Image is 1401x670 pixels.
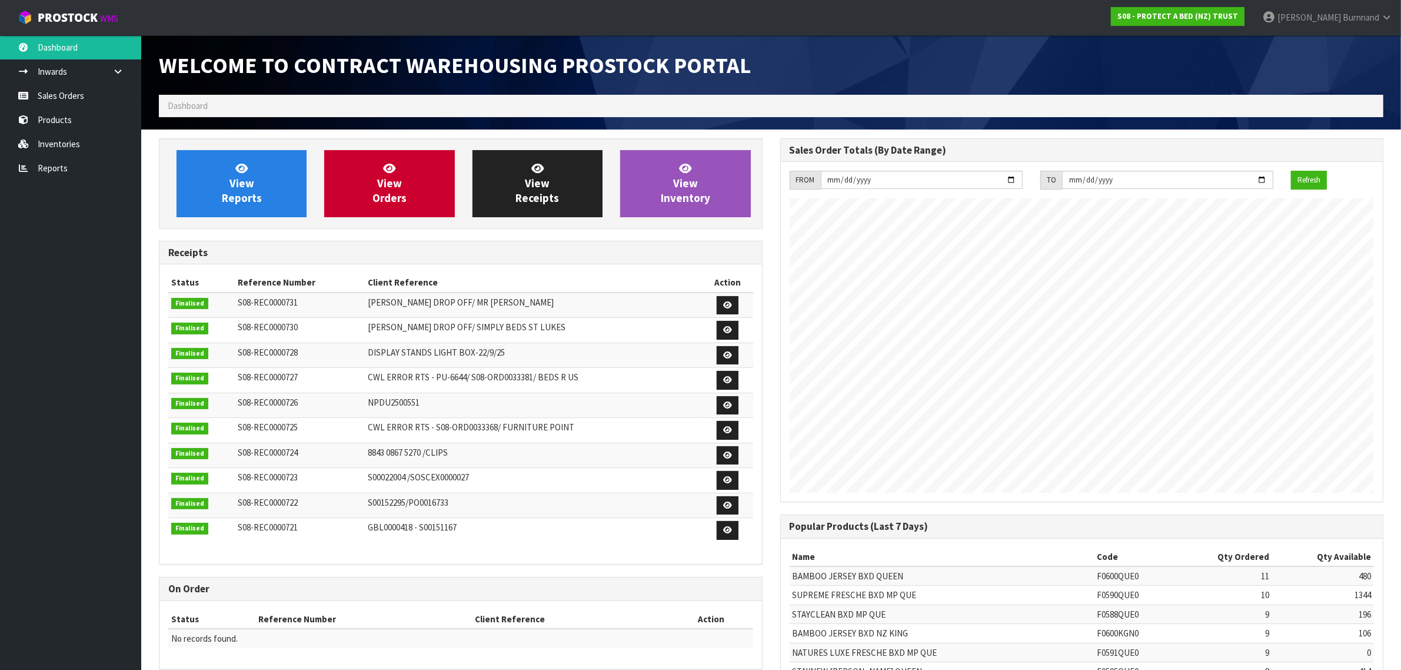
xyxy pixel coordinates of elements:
[168,100,208,111] span: Dashboard
[790,171,821,190] div: FROM
[1343,12,1379,23] span: Burnnand
[171,523,208,535] span: Finalised
[790,624,1094,643] td: BAMBOO JERSEY BXD NZ KING
[1174,586,1272,605] td: 10
[368,422,574,433] span: CWL ERROR RTS - S08-ORD0033368/ FURNITURE POINT
[1117,11,1238,21] strong: S08 - PROTECT A BED (NZ) TRUST
[238,372,298,383] span: S08-REC0000727
[1040,171,1062,190] div: TO
[368,522,457,533] span: GBL0000418 - S00151167
[365,273,703,292] th: Client Reference
[171,473,208,485] span: Finalised
[238,522,298,533] span: S08-REC0000721
[368,497,448,508] span: S00152295/PO0016733
[669,610,753,629] th: Action
[1291,171,1327,190] button: Refresh
[703,273,753,292] th: Action
[368,447,448,458] span: 8843 0867 5270 /CLIPS
[472,610,669,629] th: Client Reference
[222,161,262,205] span: View Reports
[1272,566,1374,586] td: 480
[168,273,235,292] th: Status
[238,422,298,433] span: S08-REC0000725
[100,13,118,24] small: WMS
[159,51,751,79] span: Welcome to Contract Warehousing ProStock Portal
[472,150,603,217] a: ViewReceipts
[238,297,298,308] span: S08-REC0000731
[1272,586,1374,605] td: 1344
[171,323,208,334] span: Finalised
[235,273,365,292] th: Reference Number
[790,521,1375,532] h3: Popular Products (Last 7 Days)
[238,321,298,333] span: S08-REC0000730
[168,629,753,648] td: No records found.
[790,643,1094,662] td: NATURES LUXE FRESCHE BXD MP QUE
[620,150,750,217] a: ViewInventory
[1272,643,1374,662] td: 0
[372,161,407,205] span: View Orders
[1174,605,1272,623] td: 9
[177,150,307,217] a: ViewReports
[790,586,1094,605] td: SUPREME FRESCHE BXD MP QUE
[255,610,472,629] th: Reference Number
[171,348,208,360] span: Finalised
[368,472,469,483] span: S00022004 /SOSCEX0000027
[171,398,208,410] span: Finalised
[1094,566,1174,586] td: F0600QUE0
[171,498,208,510] span: Finalised
[790,145,1375,156] h3: Sales Order Totals (By Date Range)
[238,397,298,408] span: S08-REC0000726
[18,10,32,25] img: cube-alt.png
[368,297,554,308] span: [PERSON_NAME] DROP OFF/ MR [PERSON_NAME]
[168,610,255,629] th: Status
[1094,643,1174,662] td: F0591QUE0
[324,150,454,217] a: ViewOrders
[238,497,298,508] span: S08-REC0000722
[515,161,559,205] span: View Receipts
[790,605,1094,623] td: STAYCLEAN BXD MP QUE
[1272,548,1374,566] th: Qty Available
[1174,548,1272,566] th: Qty Ordered
[1094,624,1174,643] td: F0600KGN0
[171,373,208,384] span: Finalised
[368,397,420,408] span: NPDU2500551
[168,247,753,258] h3: Receipts
[1272,624,1374,643] td: 106
[1174,643,1272,662] td: 9
[171,298,208,310] span: Finalised
[661,161,710,205] span: View Inventory
[171,448,208,460] span: Finalised
[1277,12,1341,23] span: [PERSON_NAME]
[1174,624,1272,643] td: 9
[1094,605,1174,623] td: F0588QUE0
[1174,566,1272,586] td: 11
[238,347,298,358] span: S08-REC0000728
[1094,586,1174,605] td: F0590QUE0
[238,472,298,483] span: S08-REC0000723
[38,10,98,25] span: ProStock
[238,447,298,458] span: S08-REC0000724
[368,321,565,333] span: [PERSON_NAME] DROP OFF/ SIMPLY BEDS ST LUKES
[1094,548,1174,566] th: Code
[171,423,208,434] span: Finalised
[168,583,753,595] h3: On Order
[368,372,578,383] span: CWL ERROR RTS - PU-6644/ S08-ORD0033381/ BEDS R US
[790,548,1094,566] th: Name
[790,566,1094,586] td: BAMBOO JERSEY BXD QUEEN
[368,347,505,358] span: DISPLAY STANDS LIGHT BOX-22/9/25
[1272,605,1374,623] td: 196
